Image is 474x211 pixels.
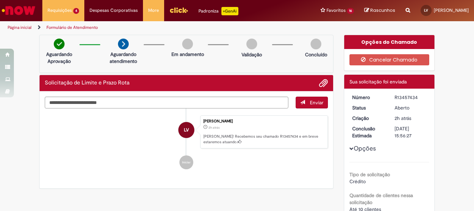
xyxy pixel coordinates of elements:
p: +GenAi [221,7,238,15]
dt: Número [347,94,390,101]
span: LV [184,122,189,138]
span: Enviar [310,99,323,106]
a: Rascunhos [364,7,395,14]
span: 4 [73,8,79,14]
span: 2h atrás [209,125,220,130]
div: Larissa Camurca Vieira [178,122,194,138]
time: 28/08/2025 11:56:22 [395,115,411,121]
img: arrow-next.png [118,39,129,49]
time: 28/08/2025 11:56:22 [209,125,220,130]
p: Aguardando Aprovação [42,51,76,65]
span: More [148,7,159,14]
button: Adicionar anexos [319,79,328,88]
button: Cancelar Chamado [349,54,430,65]
a: Formulário de Atendimento [46,25,98,30]
div: R13457434 [395,94,427,101]
textarea: Digite sua mensagem aqui... [45,97,288,108]
span: Despesas Corporativas [90,7,138,14]
p: Em andamento [171,51,204,58]
dt: Criação [347,115,390,122]
h2: Solicitação de Limite e Prazo Rota Histórico de tíquete [45,80,129,86]
p: Validação [242,51,262,58]
div: Padroniza [198,7,238,15]
div: 28/08/2025 11:56:22 [395,115,427,122]
button: Enviar [296,97,328,108]
p: Aguardando atendimento [107,51,140,65]
img: img-circle-grey.png [311,39,321,49]
img: img-circle-grey.png [246,39,257,49]
ul: Histórico de tíquete [45,108,328,177]
img: img-circle-grey.png [182,39,193,49]
div: Opções do Chamado [344,35,435,49]
li: Larissa Camurca Vieira [45,115,328,149]
div: Aberto [395,104,427,111]
span: LV [424,8,428,13]
span: [PERSON_NAME] [434,7,469,13]
dt: Status [347,104,390,111]
p: Concluído [305,51,327,58]
img: ServiceNow [1,3,36,17]
div: [DATE] 15:56:27 [395,125,427,139]
img: click_logo_yellow_360x200.png [169,5,188,15]
span: Sua solicitação foi enviada [349,79,407,85]
div: [PERSON_NAME] [203,119,324,123]
b: Tipo de solicitação [349,171,390,178]
img: check-circle-green.png [54,39,65,49]
b: Quantidade de clientes nessa solicitação [349,192,413,205]
span: Favoritos [327,7,346,14]
ul: Trilhas de página [5,21,311,34]
a: Página inicial [8,25,32,30]
span: Rascunhos [370,7,395,14]
span: Requisições [48,7,72,14]
span: 2h atrás [395,115,411,121]
dt: Conclusão Estimada [347,125,390,139]
span: 16 [347,8,354,14]
p: [PERSON_NAME]! Recebemos seu chamado R13457434 e em breve estaremos atuando. [203,134,324,145]
span: Crédito [349,178,366,185]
